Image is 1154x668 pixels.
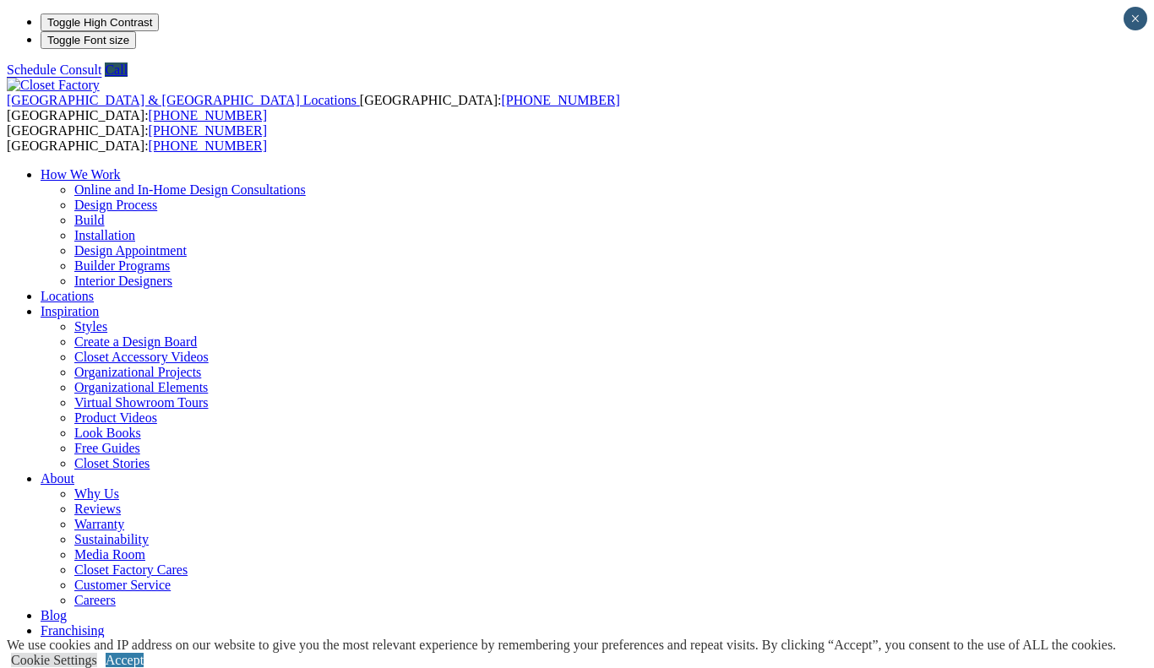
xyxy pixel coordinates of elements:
a: Careers [74,593,116,607]
a: Free Guides [74,441,140,455]
span: Toggle Font size [47,34,129,46]
a: How We Work [41,167,121,182]
button: Toggle High Contrast [41,14,159,31]
a: Warranty [74,517,124,531]
a: Accept [106,653,144,667]
a: Product Videos [74,410,157,425]
a: Interior Designers [74,274,172,288]
div: We use cookies and IP address on our website to give you the most relevant experience by remember... [7,638,1116,653]
a: [PHONE_NUMBER] [149,108,267,122]
a: Design Process [74,198,157,212]
a: Closet Accessory Videos [74,350,209,364]
a: Design Appointment [74,243,187,258]
a: Virtual Showroom Tours [74,395,209,410]
a: Create a Design Board [74,334,197,349]
a: Call [105,62,128,77]
a: Schedule Consult [7,62,101,77]
a: Why Us [74,486,119,501]
span: [GEOGRAPHIC_DATA]: [GEOGRAPHIC_DATA]: [7,93,620,122]
a: Look Books [74,426,141,440]
a: Styles [74,319,107,334]
a: Organizational Elements [74,380,208,394]
a: Installation [74,228,135,242]
a: Online and In-Home Design Consultations [74,182,306,197]
a: Customer Service [74,578,171,592]
span: Toggle High Contrast [47,16,152,29]
a: Media Room [74,547,145,562]
a: [PHONE_NUMBER] [149,138,267,153]
a: Locations [41,289,94,303]
a: Reviews [74,502,121,516]
a: About [41,471,74,486]
a: [PHONE_NUMBER] [149,123,267,138]
button: Toggle Font size [41,31,136,49]
span: [GEOGRAPHIC_DATA] & [GEOGRAPHIC_DATA] Locations [7,93,357,107]
a: Build [74,213,105,227]
a: Closet Factory Cares [74,562,188,577]
a: Blog [41,608,67,622]
a: Closet Stories [74,456,150,470]
button: Close [1124,7,1147,30]
a: Inspiration [41,304,99,318]
a: [PHONE_NUMBER] [501,93,619,107]
a: Sustainability [74,532,149,546]
img: Closet Factory [7,78,100,93]
span: [GEOGRAPHIC_DATA]: [GEOGRAPHIC_DATA]: [7,123,267,153]
a: Organizational Projects [74,365,201,379]
a: [GEOGRAPHIC_DATA] & [GEOGRAPHIC_DATA] Locations [7,93,360,107]
a: Franchising [41,623,105,638]
a: Cookie Settings [11,653,97,667]
a: Builder Programs [74,258,170,273]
